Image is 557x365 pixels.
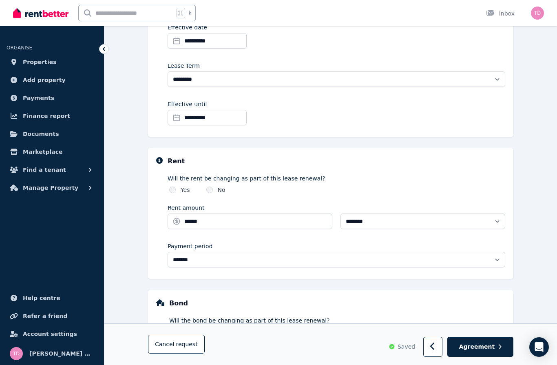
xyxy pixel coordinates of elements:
label: Effective date [168,23,207,31]
span: Account settings [23,329,77,339]
span: Documents [23,129,59,139]
a: Documents [7,126,97,142]
button: Cancelrequest [148,335,205,354]
a: Finance report [7,108,97,124]
span: request [176,341,197,349]
label: Rent amount [168,204,205,212]
h5: Rent [168,156,185,166]
label: Will the bond be changing as part of this lease renewal? [169,316,505,325]
a: Refer a friend [7,308,97,324]
span: Refer a friend [23,311,67,321]
div: Inbox [486,9,515,18]
span: Saved [398,343,415,351]
img: RentBetter [13,7,69,19]
span: k [188,10,191,16]
span: Payments [23,93,54,103]
button: Manage Property [7,180,97,196]
span: Manage Property [23,183,78,193]
a: Payments [7,90,97,106]
label: Payment period [168,242,212,250]
a: Help centre [7,290,97,306]
button: Agreement [447,337,513,357]
span: Finance report [23,111,70,121]
span: ORGANISE [7,45,32,51]
label: Lease Term [168,62,200,70]
h5: Bond [169,298,188,308]
span: Agreement [459,343,495,351]
a: Add property [7,72,97,88]
label: No [218,186,225,194]
a: Properties [7,54,97,70]
div: Open Intercom Messenger [529,337,549,357]
span: Properties [23,57,57,67]
a: Marketplace [7,144,97,160]
span: Find a tenant [23,165,66,175]
label: Effective until [168,100,207,108]
label: Will the rent be changing as part of this lease renewal? [168,174,505,182]
span: Add property [23,75,66,85]
label: Yes [181,186,190,194]
img: Thurai Das M Thuraisingham [531,7,544,20]
img: Thurai Das M Thuraisingham [10,347,23,360]
button: Find a tenant [7,162,97,178]
span: Cancel [155,341,198,348]
span: [PERSON_NAME] M [PERSON_NAME] [29,349,94,358]
a: Account settings [7,326,97,342]
span: Marketplace [23,147,62,157]
span: Help centre [23,293,60,303]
